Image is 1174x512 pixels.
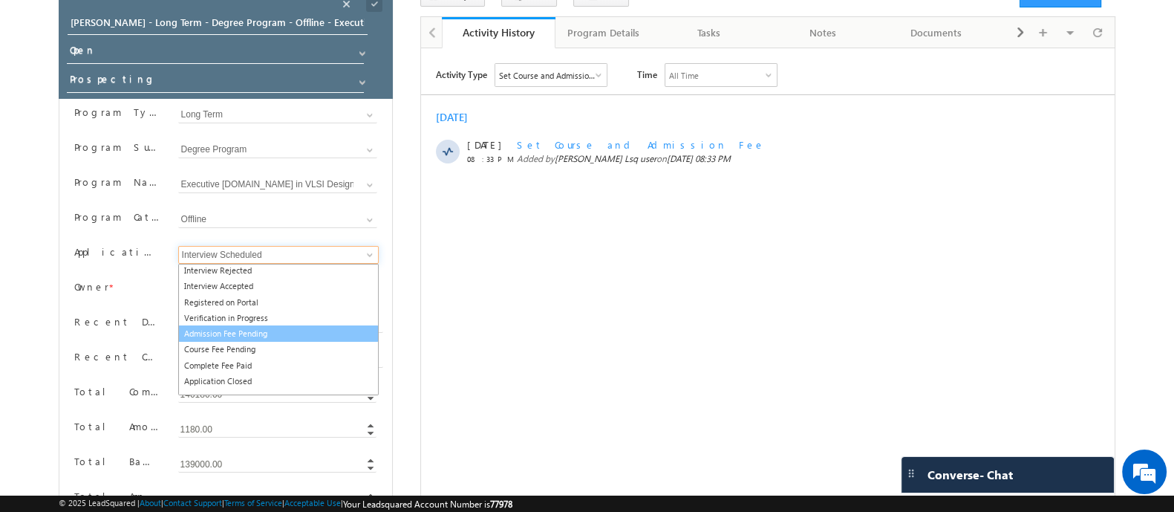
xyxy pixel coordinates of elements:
[178,141,377,158] input: Type to Search
[74,211,160,223] label: Program Category
[74,316,160,328] label: Recent Disposition
[499,71,596,80] div: Set Course and Admission Fee
[453,25,544,39] div: Activity History
[517,153,1060,164] span: Added by on
[202,401,270,421] em: Start Chat
[178,211,377,228] input: Type to Search
[351,42,370,57] a: Show All Items
[74,490,160,502] label: Total Application Fee
[359,178,377,192] a: Show All Items
[77,78,250,97] div: Chat with us now
[67,41,364,64] input: Status
[74,141,160,153] label: Program SubType
[67,70,364,93] input: Stage
[74,456,160,467] label: Total Balance
[74,246,160,258] label: Application Status
[179,263,378,279] a: Interview Rejected
[567,24,639,42] div: Program Details
[178,176,377,193] input: Type to Search
[905,467,917,479] img: carter-drag
[179,342,378,357] a: Course Fee Pending
[178,106,377,123] input: Type to Search
[179,311,378,326] a: Verification in Progress
[74,106,160,118] label: Program Type
[178,246,379,264] input: Type to Search
[244,7,279,43] div: Minimize live chat window
[179,374,378,389] a: Application Closed
[490,499,512,510] span: 77978
[19,137,271,388] textarea: Type your message and hit 'Enter'
[359,108,377,123] a: Show All Items
[436,110,484,124] div: [DATE]
[343,499,512,510] span: Your Leadsquared Account Number is
[778,24,867,42] div: Notes
[892,24,980,42] div: Documents
[927,467,1013,482] span: Converse - Chat
[442,17,555,48] a: Activity History
[365,429,376,437] a: Decrement
[365,464,376,472] a: Decrement
[766,17,880,48] a: Notes
[365,394,376,402] a: Decrement
[365,456,376,464] a: Increment
[555,17,653,48] a: Program Details
[653,17,766,48] a: Tasks
[178,421,215,438] div: 1180.00
[365,421,376,429] a: Increment
[59,498,512,510] span: © 2025 LeadSquared | | | | |
[74,421,160,432] label: Total Amount Paid
[140,498,161,508] a: About
[74,351,160,363] label: Recent Call Notes
[436,63,487,85] span: Activity Type
[74,386,160,398] label: Total Committed Amount
[359,247,377,262] a: Show All Items
[179,358,378,374] a: Complete Fee Paid
[1005,24,1094,42] div: Payment History
[68,14,368,35] input: Opportunity Name Opportunity Name
[284,498,341,508] a: Acceptable Use
[517,138,765,151] span: Set Course and Admission Fee
[467,138,500,151] span: [DATE]
[665,24,753,42] div: Tasks
[359,213,377,227] a: Show All Items
[178,421,377,438] input: Total Amount Paid Total Amount Paid Total Amount Paid
[467,155,512,163] span: 08:33 PM
[178,491,377,508] input: Total Application Fee Total Application Fee Total Application Fee
[74,281,109,293] label: Owner
[178,456,377,473] input: Total Balance Total Balance Total Balance
[178,325,379,343] a: Admission Fee Pending
[495,64,607,86] div: Set Course and Admission Fee
[637,63,657,85] span: Time
[994,17,1107,48] a: Payment History
[179,279,378,294] a: Interview Accepted
[667,153,731,164] span: [DATE] 08:33 PM
[224,498,282,508] a: Terms of Service
[179,390,378,406] a: Application to be Started
[880,17,994,48] a: Documents
[669,71,699,80] div: All Time
[25,78,62,97] img: d_60004797649_company_0_60004797649
[74,176,160,188] label: Program Name
[163,498,222,508] a: Contact Support
[359,143,377,158] a: Show All Items
[351,71,370,86] a: Show All Items
[178,490,215,508] div: 1180.00
[555,153,656,164] span: [PERSON_NAME] Lsq user
[365,491,376,499] a: Increment
[179,295,378,311] a: Registered on Portal
[178,456,226,473] div: 139000.00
